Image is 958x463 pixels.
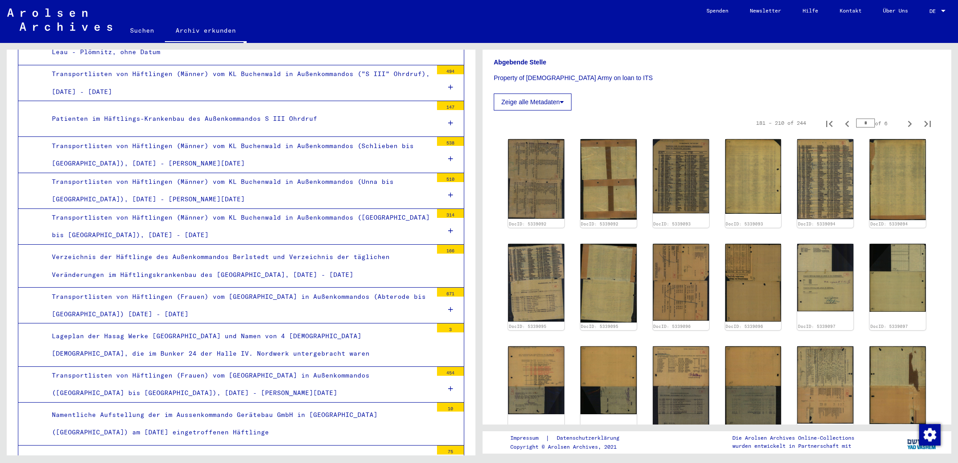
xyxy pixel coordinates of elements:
img: 001.jpg [653,346,709,426]
img: 001.jpg [508,139,564,219]
p: Die Arolsen Archives Online-Collections [732,434,854,442]
p: wurden entwickelt in Partnerschaft mit [732,442,854,450]
div: Lageplan der Hasag Werke [GEOGRAPHIC_DATA] und Namen von 4 [DEMOGRAPHIC_DATA] [DEMOGRAPHIC_DATA],... [45,327,433,362]
div: Transportlisten von Häftlingen (Männer) vom KL Buchenwald in Außenkommandos ("S III" Ohrdruf), [D... [45,65,433,100]
div: 454 [437,367,464,376]
b: Abgebende Stelle [494,59,546,66]
img: 001.jpg [508,346,564,414]
a: Datenschutzerklärung [550,433,630,443]
img: 002.jpg [870,244,926,312]
a: DocID: 5339097 [798,324,836,329]
img: 002.jpg [580,139,637,220]
a: DocID: 5339095 [509,324,546,329]
img: Arolsen_neg.svg [7,8,112,31]
div: 3 [437,323,464,332]
div: 166 [437,245,464,254]
div: Transportlisten von Häftlingen (Männer) vom KL Buchenwald in Außenkommandos (Unna bis [GEOGRAPHIC... [45,173,433,208]
p: Copyright © Arolsen Archives, 2021 [510,443,630,451]
div: Namentliche Aufstellung der im Aussenkommando Gerätebau GmbH in [GEOGRAPHIC_DATA] ([GEOGRAPHIC_DA... [45,406,433,441]
img: 001.jpg [653,244,709,321]
button: First page [820,114,838,132]
button: Zeige alle Metadaten [494,93,571,110]
div: Patienten im Häftlings-Krankenbau des Außenkommandos S III Ohrdruf [45,110,433,127]
div: Transportlisten von Häftlingen (Frauen) vom [GEOGRAPHIC_DATA] in Außenkommandos ([GEOGRAPHIC_DATA... [45,367,433,402]
div: | [510,433,630,443]
button: Previous page [838,114,856,132]
a: DocID: 5339095 [581,324,618,329]
p: Property of [DEMOGRAPHIC_DATA] Army on loan to ITS [494,73,940,83]
a: Impressum [510,433,546,443]
a: DocID: 5339092 [509,221,546,226]
a: Suchen [119,20,165,41]
span: DE [929,8,939,14]
div: Transportlisten von Häftlingen (Frauen) vom [GEOGRAPHIC_DATA] in Außenkommandos (Abterode bis [GE... [45,288,433,323]
div: Transportlisten von Häftlingen (Männer) vom KL Buchenwald in Außenkommandos ([GEOGRAPHIC_DATA] bi... [45,209,433,244]
div: 538 [437,137,464,146]
div: 671 [437,288,464,297]
div: 181 – 210 of 244 [756,119,806,127]
a: DocID: 5339093 [653,221,691,226]
a: DocID: 5339094 [870,221,908,226]
div: Verzeichnis der Häftlinge des Außenkommandos Berlstedt und Verzeichnis der täglichen Veränderunge... [45,248,433,283]
img: 001.jpg [797,346,853,423]
a: DocID: 5339093 [726,221,763,226]
a: DocID: 5339097 [870,324,908,329]
img: 001.jpg [797,244,853,311]
div: 314 [437,209,464,218]
img: Zustimmung ändern [919,424,941,446]
a: DocID: 5339092 [581,221,618,226]
img: 002.jpg [725,244,782,322]
button: Last page [919,114,937,132]
div: 10 [437,403,464,412]
a: Archiv erkunden [165,20,247,43]
div: 494 [437,65,464,74]
img: 002.jpg [870,139,926,220]
a: DocID: 5339096 [653,324,691,329]
img: 002.jpg [580,346,637,414]
div: 510 [437,173,464,182]
a: DocID: 5339094 [798,221,836,226]
img: yv_logo.png [905,431,939,453]
div: 147 [437,101,464,110]
div: of 6 [856,119,901,127]
img: 002.jpg [725,346,782,426]
img: 002.jpg [870,346,926,424]
img: 001.jpg [797,139,853,219]
img: 001.jpg [508,244,564,322]
div: Transportlisten von Häftlingen (Männer) vom KL Buchenwald in Außenkommandos (Schlieben bis [GEOGR... [45,137,433,172]
div: 75 [437,446,464,455]
a: DocID: 5339096 [726,324,763,329]
div: Zustimmung ändern [919,424,940,445]
img: 001.jpg [653,139,709,213]
img: 002.jpg [580,244,637,323]
button: Next page [901,114,919,132]
img: 002.jpg [725,139,782,213]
